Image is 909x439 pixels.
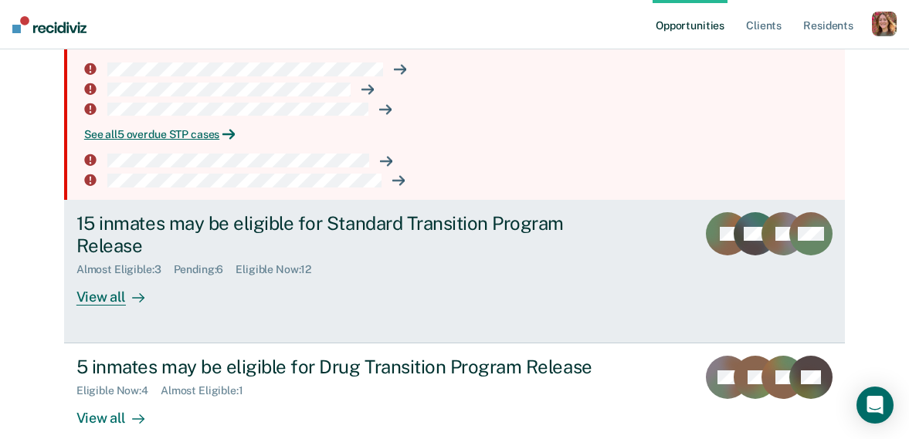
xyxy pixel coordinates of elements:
[76,397,163,427] div: View all
[856,387,894,424] div: Open Intercom Messenger
[64,200,845,343] a: 15 inmates may be eligible for Standard Transition Program ReleaseAlmost Eligible:3Pending:6Eligi...
[76,275,163,306] div: View all
[76,356,619,378] div: 5 inmates may be eligible for Drug Transition Program Release
[76,263,174,276] div: Almost Eligible : 3
[76,212,619,257] div: 15 inmates may be eligible for Standard Transition Program Release
[174,263,236,276] div: Pending : 6
[161,384,256,397] div: Almost Eligible : 1
[76,384,161,397] div: Eligible Now : 4
[84,128,833,141] a: See all5 overdue STP cases
[236,263,324,276] div: Eligible Now : 12
[84,128,833,141] div: See all 5 overdue STP cases
[12,16,86,33] img: Recidiviz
